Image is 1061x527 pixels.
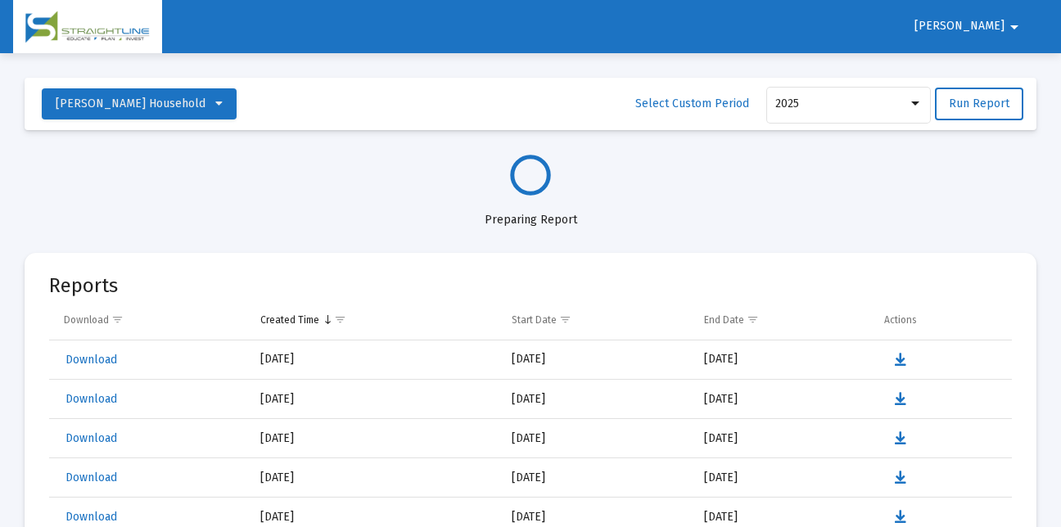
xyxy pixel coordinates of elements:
td: Column End Date [693,300,873,340]
div: [DATE] [260,470,490,486]
span: Download [65,353,117,367]
button: [PERSON_NAME] Household [42,88,237,119]
div: Download [64,313,109,327]
td: Column Created Time [249,300,501,340]
button: [PERSON_NAME] [895,10,1044,43]
td: [DATE] [500,380,693,419]
td: [DATE] [693,458,873,498]
div: Preparing Report [25,196,1036,228]
span: [PERSON_NAME] [914,20,1005,34]
mat-icon: arrow_drop_down [1005,11,1024,43]
div: Created Time [260,313,319,327]
td: [DATE] [500,458,693,498]
span: Download [65,431,117,445]
div: [DATE] [260,391,490,408]
span: Download [65,392,117,406]
div: Actions [884,313,917,327]
td: Column Actions [873,300,1012,340]
td: [DATE] [500,419,693,458]
span: Show filter options for column 'Created Time' [334,313,346,326]
span: Show filter options for column 'Download' [111,313,124,326]
span: Show filter options for column 'Start Date' [559,313,571,326]
div: [DATE] [260,351,490,367]
span: Show filter options for column 'End Date' [747,313,759,326]
div: Start Date [512,313,557,327]
td: [DATE] [693,380,873,419]
span: [PERSON_NAME] Household [56,97,205,110]
td: [DATE] [500,340,693,380]
div: [DATE] [260,430,490,447]
td: Column Download [49,300,249,340]
div: [DATE] [260,509,490,525]
td: [DATE] [693,419,873,458]
mat-card-title: Reports [49,277,118,294]
button: Run Report [935,88,1023,120]
span: 2025 [775,97,799,110]
span: Download [65,510,117,524]
span: Select Custom Period [635,97,749,110]
span: Download [65,471,117,484]
span: Run Report [949,97,1009,110]
div: End Date [704,313,744,327]
img: Dashboard [25,11,150,43]
td: [DATE] [693,340,873,380]
td: Column Start Date [500,300,693,340]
